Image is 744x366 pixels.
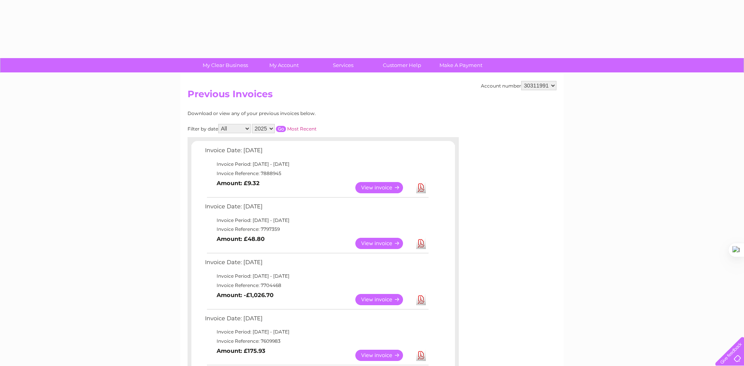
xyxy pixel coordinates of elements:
[355,182,412,193] a: View
[416,294,426,305] a: Download
[203,313,430,328] td: Invoice Date: [DATE]
[416,182,426,193] a: Download
[355,238,412,249] a: View
[252,58,316,72] a: My Account
[370,58,434,72] a: Customer Help
[203,337,430,346] td: Invoice Reference: 7609983
[203,216,430,225] td: Invoice Period: [DATE] - [DATE]
[416,350,426,361] a: Download
[416,238,426,249] a: Download
[217,347,265,354] b: Amount: £175.93
[287,126,317,132] a: Most Recent
[188,124,391,133] div: Filter by date
[203,160,430,169] td: Invoice Period: [DATE] - [DATE]
[203,327,430,337] td: Invoice Period: [DATE] - [DATE]
[355,350,412,361] a: View
[203,201,430,216] td: Invoice Date: [DATE]
[355,294,412,305] a: View
[188,89,556,103] h2: Previous Invoices
[203,257,430,271] td: Invoice Date: [DATE]
[203,145,430,160] td: Invoice Date: [DATE]
[188,111,391,116] div: Download or view any of your previous invoices below.
[203,271,430,281] td: Invoice Period: [DATE] - [DATE]
[217,180,260,187] b: Amount: £9.32
[481,81,556,90] div: Account number
[217,235,265,242] b: Amount: £48.80
[311,58,375,72] a: Services
[429,58,493,72] a: Make A Payment
[203,169,430,178] td: Invoice Reference: 7888945
[203,225,430,234] td: Invoice Reference: 7797359
[193,58,257,72] a: My Clear Business
[203,281,430,290] td: Invoice Reference: 7704468
[217,292,274,299] b: Amount: -£1,026.70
